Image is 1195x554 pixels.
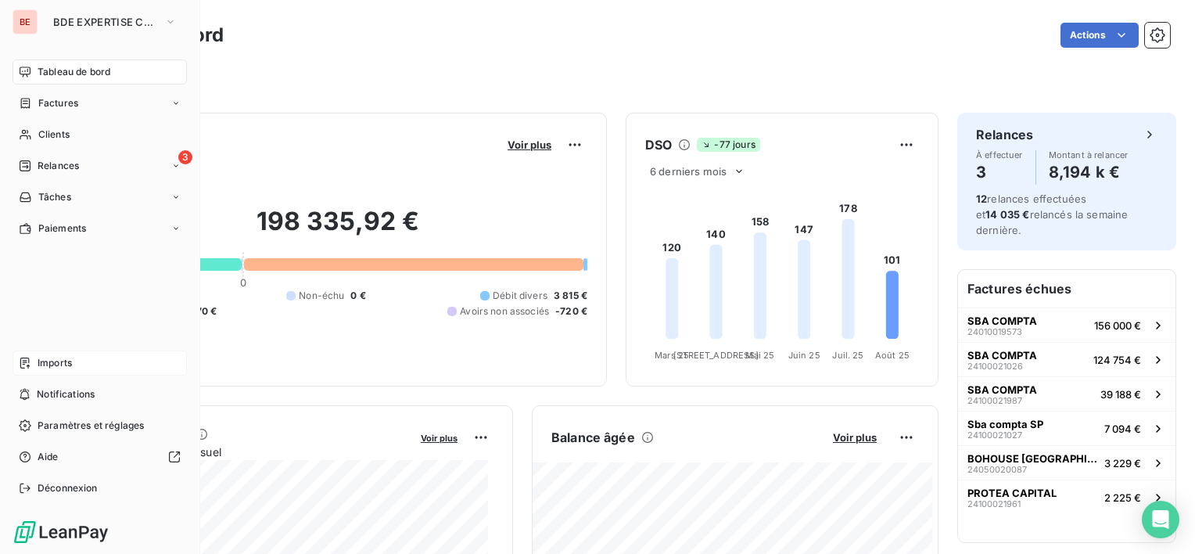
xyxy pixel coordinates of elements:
[38,159,79,173] span: Relances
[13,91,187,116] a: Factures
[1093,354,1141,366] span: 124 754 €
[967,430,1022,440] span: 24100021027
[967,487,1057,499] span: PROTEA CAPITAL
[493,289,547,303] span: Débit divers
[13,59,187,85] a: Tableau de bord
[240,276,246,289] span: 0
[38,96,78,110] span: Factures
[13,216,187,241] a: Paiements
[13,153,187,178] a: 3Relances
[13,444,187,469] a: Aide
[37,387,95,401] span: Notifications
[508,138,551,151] span: Voir plus
[1104,457,1141,469] span: 3 229 €
[1094,319,1141,332] span: 156 000 €
[421,433,458,444] span: Voir plus
[1049,160,1129,185] h4: 8,194 k €
[985,208,1029,221] span: 14 035 €
[1142,501,1179,538] div: Open Intercom Messenger
[1104,423,1141,435] span: 7 094 €
[958,411,1175,445] button: Sba compta SP241000210277 094 €
[460,304,549,318] span: Avoirs non associés
[38,419,144,433] span: Paramètres et réglages
[958,376,1175,411] button: SBA COMPTA2410002198739 188 €
[650,165,727,178] span: 6 derniers mois
[745,350,774,361] tspan: Mai 25
[976,192,987,205] span: 12
[1049,150,1129,160] span: Montant à relancer
[88,206,587,253] h2: 198 335,92 €
[967,452,1098,465] span: BOHOUSE [GEOGRAPHIC_DATA]
[967,327,1022,336] span: 24010019573
[38,221,86,236] span: Paiements
[38,65,110,79] span: Tableau de bord
[875,350,910,361] tspan: Août 25
[967,465,1027,474] span: 24050020087
[38,450,59,464] span: Aide
[554,289,587,303] span: 3 815 €
[13,351,187,376] a: Imports
[958,445,1175,480] button: BOHOUSE [GEOGRAPHIC_DATA]240500200873 229 €
[299,289,344,303] span: Non-échu
[13,9,38,34] div: BE
[958,480,1175,514] button: PROTEA CAPITAL241000219612 225 €
[967,383,1037,396] span: SBA COMPTA
[1104,491,1141,504] span: 2 225 €
[976,192,1128,236] span: relances effectuées et relancés la semaine dernière.
[788,350,820,361] tspan: Juin 25
[38,356,72,370] span: Imports
[38,190,71,204] span: Tâches
[967,499,1021,509] span: 24100021961
[350,289,365,303] span: 0 €
[967,362,1023,371] span: 24100021026
[697,138,759,152] span: -77 jours
[551,428,635,447] h6: Balance âgée
[976,150,1023,160] span: À effectuer
[958,270,1175,308] h6: Factures échues
[967,418,1043,430] span: Sba compta SP
[38,481,98,495] span: Déconnexion
[958,308,1175,342] button: SBA COMPTA24010019573156 000 €
[967,349,1037,362] span: SBA COMPTA
[833,431,877,444] span: Voir plus
[645,135,672,154] h6: DSO
[976,160,1023,185] h4: 3
[503,138,556,152] button: Voir plus
[832,350,863,361] tspan: Juil. 25
[13,185,187,210] a: Tâches
[967,396,1022,405] span: 24100021987
[655,350,689,361] tspan: Mars 25
[53,16,158,28] span: BDE EXPERTISE CONSEIL
[1100,388,1141,401] span: 39 188 €
[178,150,192,164] span: 3
[958,342,1175,376] button: SBA COMPTA24100021026124 754 €
[416,430,462,444] button: Voir plus
[13,413,187,438] a: Paramètres et réglages
[555,304,587,318] span: -720 €
[13,520,109,545] img: Logo LeanPay
[967,315,1037,327] span: SBA COMPTA
[88,444,410,460] span: Chiffre d'affaires mensuel
[976,125,1033,144] h6: Relances
[1060,23,1139,48] button: Actions
[38,128,70,142] span: Clients
[673,350,758,361] tspan: [STREET_ADDRESS]
[13,122,187,147] a: Clients
[828,430,881,444] button: Voir plus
